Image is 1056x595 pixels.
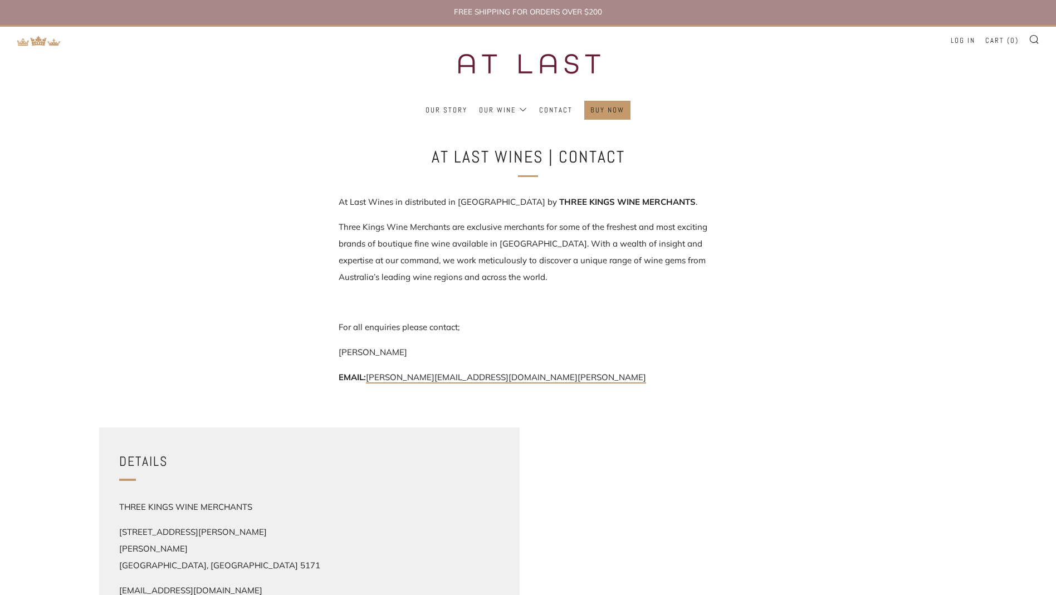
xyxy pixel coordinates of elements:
a: Details [119,444,500,478]
p: For all enquiries please contact; [339,319,717,336]
a: [PERSON_NAME][EMAIL_ADDRESS][DOMAIN_NAME][PERSON_NAME] [366,372,646,383]
p: THREE KINGS WINE MERCHANTS [119,499,342,515]
a: Buy Now [590,101,624,119]
p: At Last Wines in distributed in [GEOGRAPHIC_DATA] by . [339,194,717,210]
img: Return to TKW Merchants [17,36,61,46]
a: Our Story [426,101,467,119]
strong: EMAIL: [339,372,366,382]
a: Contact [539,101,573,119]
img: three kings wine merchants [431,27,625,101]
p: [PERSON_NAME] [339,344,717,361]
h1: At Last Wines | Contact [344,144,712,170]
a: Return to TKW Merchants [17,35,61,45]
strong: THREE KINGS WINE MERCHANTS [559,196,696,207]
p: [STREET_ADDRESS][PERSON_NAME] [PERSON_NAME][GEOGRAPHIC_DATA], [GEOGRAPHIC_DATA] 5171 [119,524,342,574]
a: Log in [951,32,975,50]
p: Three Kings Wine Merchants are exclusive merchants for some of the freshest and most exciting bra... [339,219,717,286]
a: Our Wine [479,101,527,119]
a: Cart (0) [985,32,1019,50]
h3: Details [119,449,500,473]
span: 0 [1010,36,1015,45]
